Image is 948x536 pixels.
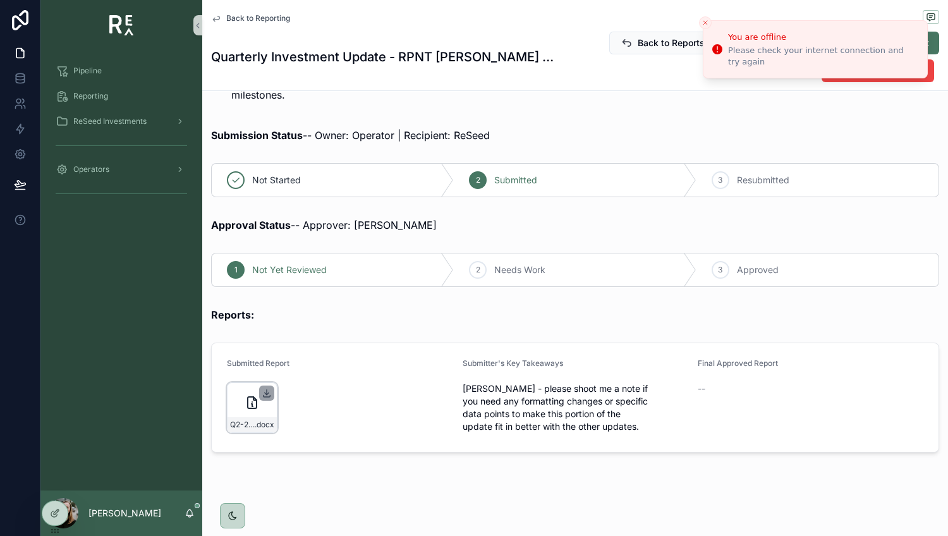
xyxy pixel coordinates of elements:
span: 2 [476,175,480,185]
div: Please check your internet connection and try again [728,45,917,68]
span: Reporting [73,91,108,101]
a: Back to Reporting [211,13,290,23]
img: App logo [109,15,134,35]
strong: Reports: [211,308,254,321]
strong: Approval Status [211,219,291,231]
span: 3 [718,175,722,185]
span: Pipeline [73,66,102,76]
span: Operators [73,164,109,174]
span: Submitted [494,174,537,186]
p: [PERSON_NAME] [88,507,161,520]
a: Operators [48,158,195,181]
span: 3 [718,265,722,275]
span: ReSeed Investments [73,116,147,126]
span: Final Approved Report [698,358,778,368]
span: -- [698,382,705,395]
button: Back to Reports [609,32,715,54]
button: Close toast [699,16,712,29]
a: ReSeed Investments [48,110,195,133]
span: .docx [255,420,274,430]
span: Back to Reporting [226,13,290,23]
a: Pipeline [48,59,195,82]
span: Q2-2025-Investor-Update [230,420,255,430]
span: Resubmitted [737,174,789,186]
span: Submitter's Key Takeaways [463,358,563,368]
div: scrollable content [40,51,202,220]
span: -- Approver: [PERSON_NAME] [211,219,437,231]
h1: Quarterly Investment Update - RPNT [PERSON_NAME] Holdings, LLC [211,48,554,66]
span: [PERSON_NAME] - please shoot me a note if you need any formatting changes or specific data points... [463,382,688,433]
span: Approved [737,264,779,276]
span: Submitted Report [227,358,289,368]
a: Reporting [48,85,195,107]
span: Back to Reports [638,37,705,49]
span: 2 [476,265,480,275]
span: 1 [234,265,238,275]
strong: Submission Status [211,129,303,142]
div: You are offline [728,31,917,44]
span: Needs Work [494,264,545,276]
span: Not Started [252,174,301,186]
span: -- Owner: Operator | Recipient: ReSeed [211,129,490,142]
span: Not Yet Reviewed [252,264,327,276]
